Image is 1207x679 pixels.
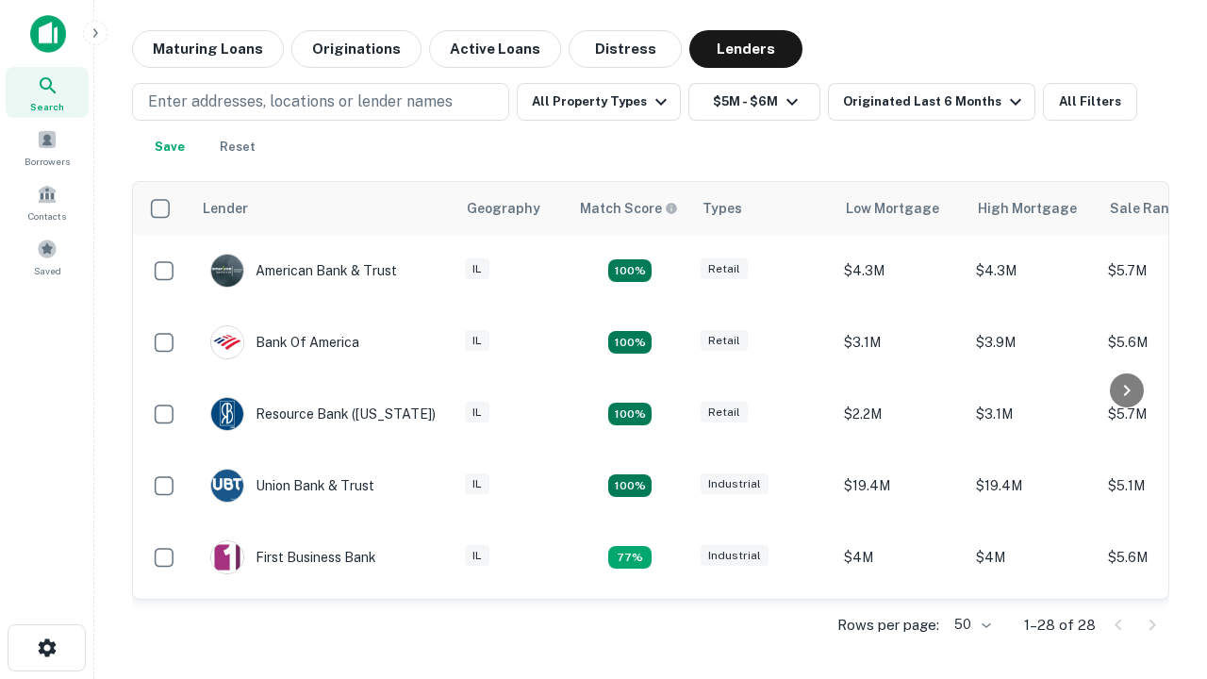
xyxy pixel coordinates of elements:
[835,593,967,665] td: $3.9M
[207,128,268,166] button: Reset
[291,30,422,68] button: Originations
[689,30,802,68] button: Lenders
[608,331,652,354] div: Matching Properties: 4, hasApolloMatch: undefined
[465,258,489,280] div: IL
[569,30,682,68] button: Distress
[6,231,89,282] a: Saved
[701,473,769,495] div: Industrial
[608,546,652,569] div: Matching Properties: 3, hasApolloMatch: undefined
[688,83,820,121] button: $5M - $6M
[211,541,243,573] img: picture
[569,182,691,235] th: Capitalize uses an advanced AI algorithm to match your search with the best lender. The match sco...
[835,450,967,522] td: $19.4M
[210,254,397,288] div: American Bank & Trust
[701,402,748,423] div: Retail
[210,469,374,503] div: Union Bank & Trust
[608,259,652,282] div: Matching Properties: 7, hasApolloMatch: undefined
[132,30,284,68] button: Maturing Loans
[978,197,1077,220] div: High Mortgage
[203,197,248,220] div: Lender
[465,330,489,352] div: IL
[835,378,967,450] td: $2.2M
[6,122,89,173] a: Borrowers
[947,611,994,638] div: 50
[1113,468,1207,558] iframe: Chat Widget
[140,128,200,166] button: Save your search to get updates of matches that match your search criteria.
[843,91,1027,113] div: Originated Last 6 Months
[837,614,939,637] p: Rows per page:
[701,545,769,567] div: Industrial
[608,474,652,497] div: Matching Properties: 4, hasApolloMatch: undefined
[429,30,561,68] button: Active Loans
[210,540,376,574] div: First Business Bank
[25,154,70,169] span: Borrowers
[211,398,243,430] img: picture
[132,83,509,121] button: Enter addresses, locations or lender names
[465,402,489,423] div: IL
[148,91,453,113] p: Enter addresses, locations or lender names
[835,235,967,306] td: $4.3M
[191,182,455,235] th: Lender
[967,593,1099,665] td: $4.2M
[701,330,748,352] div: Retail
[210,397,436,431] div: Resource Bank ([US_STATE])
[846,197,939,220] div: Low Mortgage
[6,176,89,227] a: Contacts
[1024,614,1096,637] p: 1–28 of 28
[6,67,89,118] a: Search
[211,255,243,287] img: picture
[967,306,1099,378] td: $3.9M
[455,182,569,235] th: Geography
[967,450,1099,522] td: $19.4M
[467,197,540,220] div: Geography
[211,326,243,358] img: picture
[465,473,489,495] div: IL
[967,522,1099,593] td: $4M
[580,198,678,219] div: Capitalize uses an advanced AI algorithm to match your search with the best lender. The match sco...
[30,15,66,53] img: capitalize-icon.png
[1043,83,1137,121] button: All Filters
[967,378,1099,450] td: $3.1M
[210,325,359,359] div: Bank Of America
[828,83,1035,121] button: Originated Last 6 Months
[517,83,681,121] button: All Property Types
[835,182,967,235] th: Low Mortgage
[967,235,1099,306] td: $4.3M
[465,545,489,567] div: IL
[701,258,748,280] div: Retail
[30,99,64,114] span: Search
[967,182,1099,235] th: High Mortgage
[28,208,66,224] span: Contacts
[580,198,674,219] h6: Match Score
[34,263,61,278] span: Saved
[835,522,967,593] td: $4M
[608,403,652,425] div: Matching Properties: 4, hasApolloMatch: undefined
[703,197,742,220] div: Types
[835,306,967,378] td: $3.1M
[691,182,835,235] th: Types
[211,470,243,502] img: picture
